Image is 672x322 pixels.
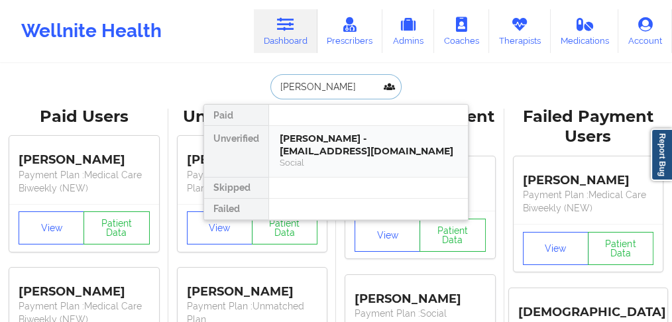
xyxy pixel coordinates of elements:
[19,274,150,299] div: [PERSON_NAME]
[187,168,318,195] p: Payment Plan : Unmatched Plan
[19,168,150,195] p: Payment Plan : Medical Care Biweekly (NEW)
[618,9,672,53] a: Account
[9,107,159,127] div: Paid Users
[514,107,663,148] div: Failed Payment Users
[523,232,588,265] button: View
[178,107,327,127] div: Unverified Users
[19,211,84,244] button: View
[280,157,457,168] div: Social
[254,9,317,53] a: Dashboard
[252,211,317,244] button: Patient Data
[434,9,489,53] a: Coaches
[588,232,653,265] button: Patient Data
[382,9,434,53] a: Admins
[523,188,654,215] p: Payment Plan : Medical Care Biweekly (NEW)
[187,274,318,299] div: [PERSON_NAME]
[204,199,268,220] div: Failed
[489,9,551,53] a: Therapists
[317,9,383,53] a: Prescribers
[187,143,318,168] div: [PERSON_NAME]
[523,163,654,188] div: [PERSON_NAME]
[204,126,268,178] div: Unverified
[19,143,150,168] div: [PERSON_NAME]
[187,211,252,244] button: View
[280,133,457,157] div: [PERSON_NAME] - [EMAIL_ADDRESS][DOMAIN_NAME]
[551,9,619,53] a: Medications
[420,219,485,252] button: Patient Data
[651,129,672,181] a: Report Bug
[84,211,149,244] button: Patient Data
[204,178,268,199] div: Skipped
[355,219,420,252] button: View
[355,282,486,307] div: [PERSON_NAME]
[204,105,268,126] div: Paid
[355,307,486,320] p: Payment Plan : Social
